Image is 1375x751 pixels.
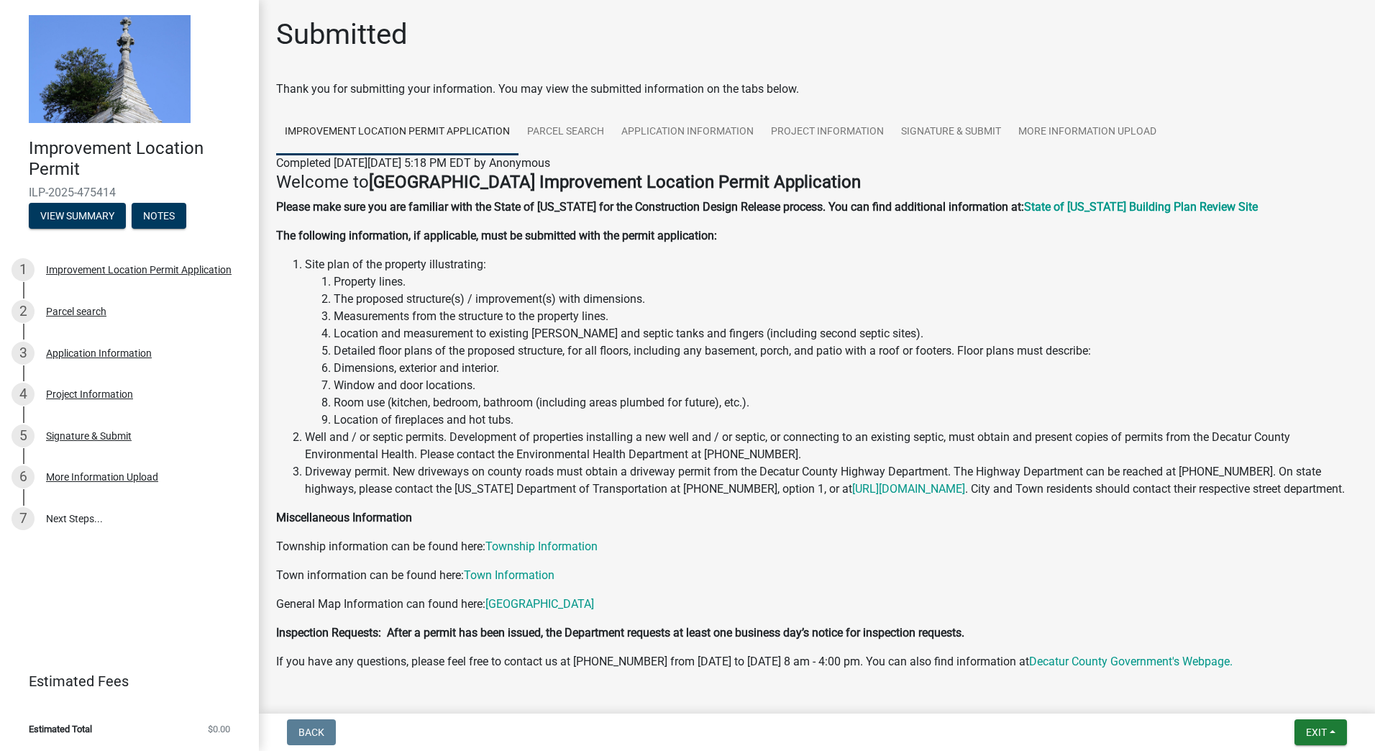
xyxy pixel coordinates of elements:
li: Location of fireplaces and hot tubs. [334,411,1358,429]
h1: Submitted [276,17,408,52]
div: 1 [12,258,35,281]
a: [GEOGRAPHIC_DATA] [485,597,594,611]
button: View Summary [29,203,126,229]
li: The proposed structure(s) / improvement(s) with dimensions. [334,291,1358,308]
li: Location and measurement to existing [PERSON_NAME] and septic tanks and fingers (including second... [334,325,1358,342]
strong: The following information, if applicable, must be submitted with the permit application: [276,229,717,242]
a: Parcel search [519,109,613,155]
strong: Please make sure you are familiar with the State of [US_STATE] for the Construction Design Releas... [276,200,1024,214]
li: Property lines. [334,273,1358,291]
strong: Miscellaneous Information [276,511,412,524]
li: Measurements from the structure to the property lines. [334,308,1358,325]
li: Detailed floor plans of the proposed structure, for all floors, including any basement, porch, an... [334,342,1358,360]
li: Room use (kitchen, bedroom, bathroom (including areas plumbed for future), etc.). [334,394,1358,411]
img: Decatur County, Indiana [29,15,191,123]
strong: Inspection Requests: After a permit has been issued, the Department requests at least one busines... [276,626,964,640]
p: Town information can be found here: [276,567,1358,584]
div: Thank you for submitting your information. You may view the submitted information on the tabs below. [276,81,1358,98]
li: Window and door locations. [334,377,1358,394]
span: Estimated Total [29,724,92,734]
a: Signature & Submit [892,109,1010,155]
a: Estimated Fees [12,667,236,696]
a: [URL][DOMAIN_NAME] [852,482,965,496]
div: 3 [12,342,35,365]
div: 2 [12,300,35,323]
div: Signature & Submit [46,431,132,441]
span: ILP-2025-475414 [29,186,230,199]
h4: Welcome to [276,172,1358,193]
p: Township information can be found here: [276,538,1358,555]
a: Town Information [464,568,554,582]
div: 4 [12,383,35,406]
span: $0.00 [208,724,230,734]
li: Dimensions, exterior and interior. [334,360,1358,377]
span: Completed [DATE][DATE] 5:18 PM EDT by Anonymous [276,156,550,170]
li: Driveway permit. New driveways on county roads must obtain a driveway permit from the Decatur Cou... [305,463,1358,498]
div: 5 [12,424,35,447]
a: State of [US_STATE] Building Plan Review Site [1024,200,1258,214]
button: Notes [132,203,186,229]
p: General Map Information can found here: [276,596,1358,613]
a: Application Information [613,109,762,155]
div: Parcel search [46,306,106,317]
strong: [GEOGRAPHIC_DATA] Improvement Location Permit Application [369,172,861,192]
li: Well and / or septic permits. Development of properties installing a new well and / or septic, or... [305,429,1358,463]
div: 6 [12,465,35,488]
div: Project Information [46,389,133,399]
div: Improvement Location Permit Application [46,265,232,275]
div: Application Information [46,348,152,358]
wm-modal-confirm: Notes [132,211,186,222]
a: Decatur County Government's Webpage. [1029,655,1233,668]
p: If you have any questions, please feel free to contact us at [PHONE_NUMBER] from [DATE] to [DATE]... [276,653,1358,670]
a: More Information Upload [1010,109,1165,155]
a: Township Information [485,540,598,553]
a: Project Information [762,109,892,155]
span: Exit [1306,727,1327,738]
button: Back [287,719,336,745]
span: Back [298,727,324,738]
h4: Improvement Location Permit [29,138,247,180]
div: More Information Upload [46,472,158,482]
wm-modal-confirm: Summary [29,211,126,222]
li: Site plan of the property illustrating: [305,256,1358,429]
a: Improvement Location Permit Application [276,109,519,155]
button: Exit [1294,719,1347,745]
div: 7 [12,507,35,530]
